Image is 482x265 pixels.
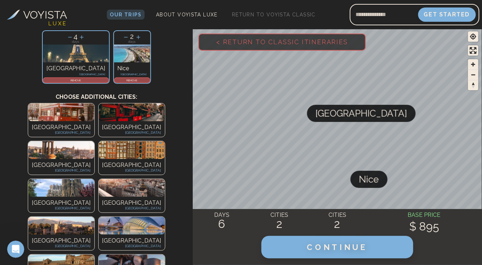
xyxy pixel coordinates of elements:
[28,103,94,121] img: Photo of undefined
[366,220,482,233] h2: $ 895
[156,12,218,17] span: About Voyista Luxe
[43,45,109,62] img: Photo of paris
[468,45,478,56] button: Enter fullscreen
[114,40,150,44] p: days
[99,141,165,159] img: Photo of undefined
[7,10,20,20] img: Voyista Logo
[115,78,150,82] p: REMOVE
[32,168,91,173] p: [GEOGRAPHIC_DATA]
[307,243,368,252] span: CONTINUE
[359,171,379,188] span: Nice
[232,12,316,17] span: Return to Voyista Classic
[102,236,161,245] p: [GEOGRAPHIC_DATA]
[468,59,478,70] button: Zoom in
[28,217,94,235] img: Photo of undefined
[229,10,318,20] a: Return to Voyista Classic
[118,73,147,76] p: [GEOGRAPHIC_DATA]
[107,10,145,20] a: Our Trips
[74,32,78,41] span: 4
[24,7,67,23] h3: VOYISTA
[7,7,67,23] a: VOYISTA
[366,211,482,219] h4: BASE PRICE
[32,243,91,249] p: [GEOGRAPHIC_DATA]
[193,211,250,219] h4: DAYS
[43,78,108,82] p: REMOVE
[418,7,476,22] button: Get Started
[350,6,418,23] input: Email address
[251,218,309,230] h2: 2
[32,123,91,132] p: [GEOGRAPHIC_DATA]
[205,27,359,57] span: < Return to Classic Itineraries
[32,236,91,245] p: [GEOGRAPHIC_DATA]
[198,34,366,51] button: < Return to Classic Itineraries
[43,40,109,44] p: days
[102,161,161,169] p: [GEOGRAPHIC_DATA]
[468,70,478,80] button: Zoom out
[28,141,94,159] img: Photo of undefined
[32,161,91,169] p: [GEOGRAPHIC_DATA]
[102,168,161,173] p: [GEOGRAPHIC_DATA]
[32,205,91,211] p: [GEOGRAPHIC_DATA]
[153,10,221,20] a: About Voyista Luxe
[28,179,94,197] img: Photo of undefined
[46,73,105,76] p: [GEOGRAPHIC_DATA]
[193,28,482,265] canvas: Map
[316,105,407,122] span: [GEOGRAPHIC_DATA]
[114,45,150,62] img: Photo of nice
[99,179,165,197] img: Photo of undefined
[99,103,165,121] img: Photo of undefined
[265,245,410,251] a: CONTINUE
[309,218,366,230] h2: 2
[251,211,309,219] h4: CITIES
[102,243,161,249] p: [GEOGRAPHIC_DATA]
[261,236,413,259] button: CONTINUE
[309,211,366,219] h4: CITIES
[110,12,142,17] span: Our Trips
[468,80,478,90] button: Reset bearing to north
[193,218,250,230] h2: 6
[102,130,161,135] p: [GEOGRAPHIC_DATA]
[99,217,165,235] img: Photo of undefined
[32,199,91,207] p: [GEOGRAPHIC_DATA]
[102,123,161,132] p: [GEOGRAPHIC_DATA]
[102,205,161,211] p: [GEOGRAPHIC_DATA]
[32,130,91,135] p: [GEOGRAPHIC_DATA]
[46,64,105,73] p: [GEOGRAPHIC_DATA]
[48,20,66,28] h4: L U X E
[130,32,134,41] span: 2
[7,241,24,258] iframe: Intercom live chat
[468,31,478,42] button: Find my location
[102,199,161,207] p: [GEOGRAPHIC_DATA]
[118,64,147,73] p: Nice
[5,86,187,101] h3: Choose additional cities:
